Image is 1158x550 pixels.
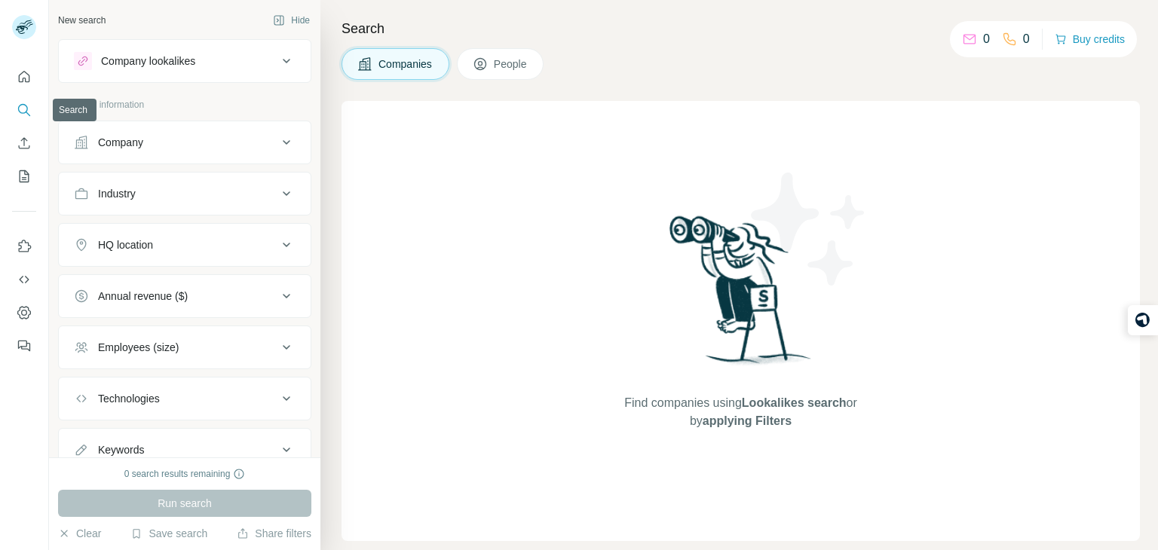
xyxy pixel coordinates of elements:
h4: Search [342,18,1140,39]
img: Surfe Illustration - Woman searching with binoculars [663,212,819,380]
div: Employees (size) [98,340,179,355]
p: 0 [1023,30,1030,48]
button: HQ location [59,227,311,263]
button: Keywords [59,432,311,468]
button: Use Surfe on LinkedIn [12,233,36,260]
button: Annual revenue ($) [59,278,311,314]
div: Keywords [98,442,144,457]
button: Technologies [59,380,311,417]
button: Feedback [12,332,36,359]
p: Company information [58,98,311,112]
p: 0 [983,30,990,48]
span: Find companies using or by [620,394,861,430]
button: Search [12,96,36,124]
span: Companies [378,57,433,72]
button: My lists [12,163,36,190]
div: Company [98,135,143,150]
button: Enrich CSV [12,130,36,157]
span: Lookalikes search [742,396,847,409]
div: HQ location [98,237,153,252]
button: Buy credits [1055,29,1125,50]
div: Annual revenue ($) [98,289,188,304]
span: People [494,57,528,72]
button: Use Surfe API [12,266,36,293]
div: Industry [98,186,136,201]
button: Company [59,124,311,160]
button: Dashboard [12,299,36,326]
div: Company lookalikes [101,53,195,69]
span: applying Filters [703,414,792,427]
button: Company lookalikes [59,43,311,79]
button: Hide [262,9,320,32]
div: 0 search results remaining [124,467,246,481]
div: New search [58,14,106,27]
img: Surfe Illustration - Stars [741,161,877,297]
button: Industry [59,176,311,212]
button: Clear [58,526,101,541]
button: Share filters [237,526,311,541]
button: Employees (size) [59,329,311,365]
button: Save search [130,526,207,541]
button: Quick start [12,63,36,90]
div: Technologies [98,391,160,406]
